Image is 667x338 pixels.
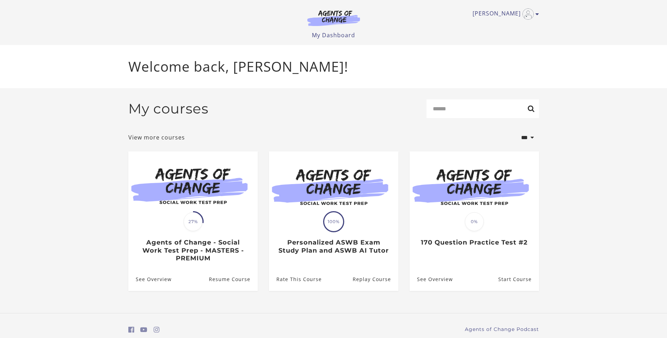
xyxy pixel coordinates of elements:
a: Personalized ASWB Exam Study Plan and ASWB AI Tutor: Rate This Course [269,268,322,291]
i: https://www.instagram.com/agentsofchangeprep/ (Open in a new window) [154,326,160,333]
a: Toggle menu [473,8,535,20]
a: My Dashboard [312,31,355,39]
a: 170 Question Practice Test #2: See Overview [410,268,453,291]
h3: 170 Question Practice Test #2 [417,239,531,247]
a: View more courses [128,133,185,142]
a: https://www.instagram.com/agentsofchangeprep/ (Open in a new window) [154,325,160,335]
a: Personalized ASWB Exam Study Plan and ASWB AI Tutor: Resume Course [352,268,398,291]
a: 170 Question Practice Test #2: Resume Course [498,268,539,291]
img: Agents of Change Logo [300,10,367,26]
h2: My courses [128,100,209,117]
h3: Personalized ASWB Exam Study Plan and ASWB AI Tutor [276,239,391,254]
a: https://www.youtube.com/c/AgentsofChangeTestPrepbyMeaganMitchell (Open in a new window) [140,325,147,335]
p: Welcome back, [PERSON_NAME]! [128,56,539,77]
i: https://www.facebook.com/groups/aswbtestprep (Open in a new window) [128,326,134,333]
h3: Agents of Change - Social Work Test Prep - MASTERS - PREMIUM [136,239,250,262]
span: 27% [184,212,203,231]
span: 100% [324,212,343,231]
i: https://www.youtube.com/c/AgentsofChangeTestPrepbyMeaganMitchell (Open in a new window) [140,326,147,333]
a: https://www.facebook.com/groups/aswbtestprep (Open in a new window) [128,325,134,335]
a: Agents of Change - Social Work Test Prep - MASTERS - PREMIUM: Resume Course [209,268,257,291]
a: Agents of Change Podcast [465,326,539,333]
a: Agents of Change - Social Work Test Prep - MASTERS - PREMIUM: See Overview [128,268,172,291]
span: 0% [465,212,484,231]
